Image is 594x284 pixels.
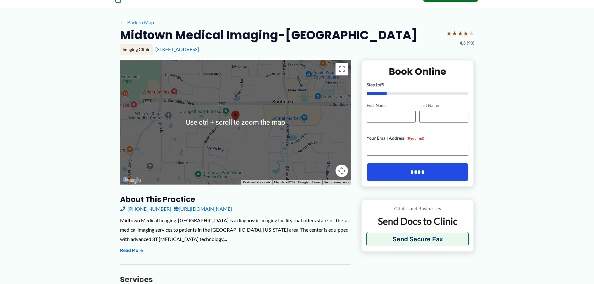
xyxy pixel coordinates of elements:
label: Last Name [419,103,468,108]
button: Map camera controls [336,165,348,177]
div: Midtown Medical Imaging-[GEOGRAPHIC_DATA] is a diagnostic imaging facility that offers state-of-t... [120,216,351,243]
span: ★ [457,27,463,39]
h3: About this practice [120,195,351,204]
button: Toggle fullscreen view [336,63,348,75]
span: ★ [469,27,474,39]
button: Read More [120,247,143,254]
div: Imaging Clinic [120,44,153,55]
span: ← [120,19,126,25]
span: (Required) [407,136,424,141]
span: (98) [467,39,474,47]
h2: Book Online [367,65,469,78]
span: 4.3 [460,39,466,47]
span: 1 [375,82,378,87]
span: ★ [452,27,457,39]
a: Terms (opens in new tab) [312,181,321,184]
a: ←Back to Map [120,18,154,27]
p: Clinics and Businesses [366,205,469,213]
label: First Name [367,103,416,108]
button: Keyboard shortcuts [243,180,270,185]
a: [STREET_ADDRESS] [155,46,199,52]
a: Open this area in Google Maps (opens a new window) [122,176,142,185]
img: Google [122,176,142,185]
a: [URL][DOMAIN_NAME] [174,204,232,214]
span: Map data ©2025 Google [274,181,308,184]
label: Your Email Address [367,135,469,141]
a: Report a map error [324,181,349,184]
p: Send Docs to Clinic [366,215,469,227]
a: [PHONE_NUMBER] [120,204,171,214]
button: Send Secure Fax [366,232,469,246]
span: ★ [446,27,452,39]
span: 5 [382,82,384,87]
p: Step of [367,83,469,87]
span: ★ [463,27,469,39]
h2: Midtown Medical Imaging-[GEOGRAPHIC_DATA] [120,27,418,43]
